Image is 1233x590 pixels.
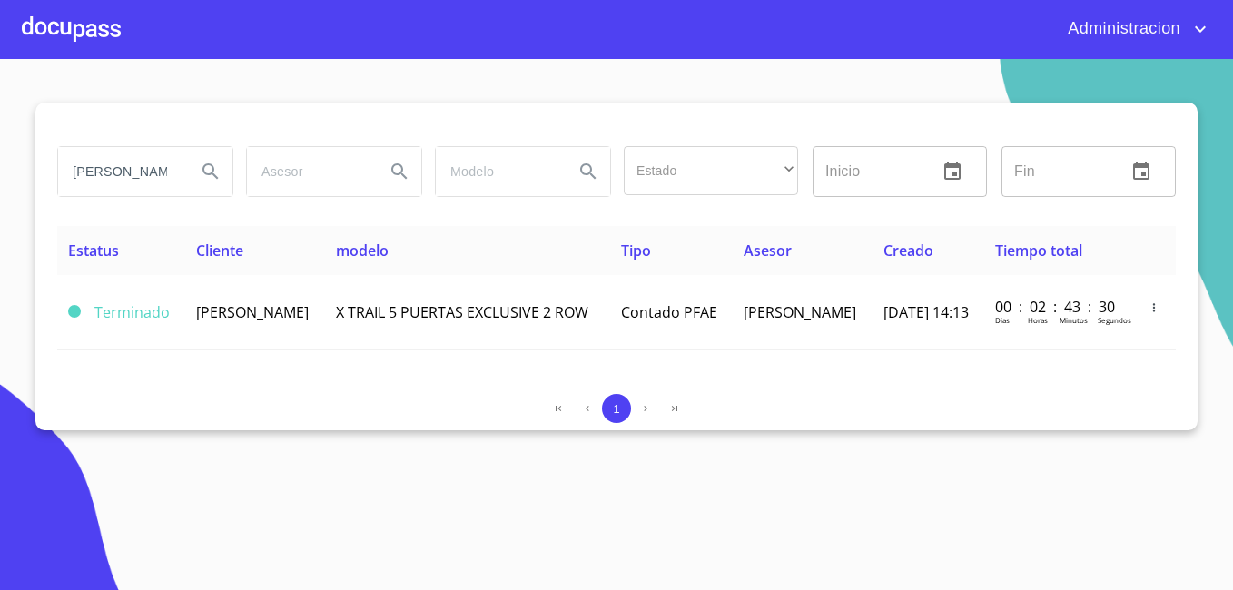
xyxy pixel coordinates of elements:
[995,315,1010,325] p: Dias
[58,147,182,196] input: search
[1060,315,1088,325] p: Minutos
[613,402,619,416] span: 1
[378,150,421,193] button: Search
[68,305,81,318] span: Terminado
[995,297,1118,317] p: 00 : 02 : 43 : 30
[621,241,651,261] span: Tipo
[196,241,243,261] span: Cliente
[196,302,309,322] span: [PERSON_NAME]
[336,241,389,261] span: modelo
[1028,315,1048,325] p: Horas
[602,394,631,423] button: 1
[336,302,588,322] span: X TRAIL 5 PUERTAS EXCLUSIVE 2 ROW
[744,241,792,261] span: Asesor
[1054,15,1189,44] span: Administracion
[1098,315,1131,325] p: Segundos
[94,302,170,322] span: Terminado
[995,241,1082,261] span: Tiempo total
[436,147,559,196] input: search
[624,146,798,195] div: ​
[883,241,933,261] span: Creado
[1054,15,1211,44] button: account of current user
[247,147,370,196] input: search
[744,302,856,322] span: [PERSON_NAME]
[567,150,610,193] button: Search
[189,150,232,193] button: Search
[883,302,969,322] span: [DATE] 14:13
[68,241,119,261] span: Estatus
[621,302,717,322] span: Contado PFAE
